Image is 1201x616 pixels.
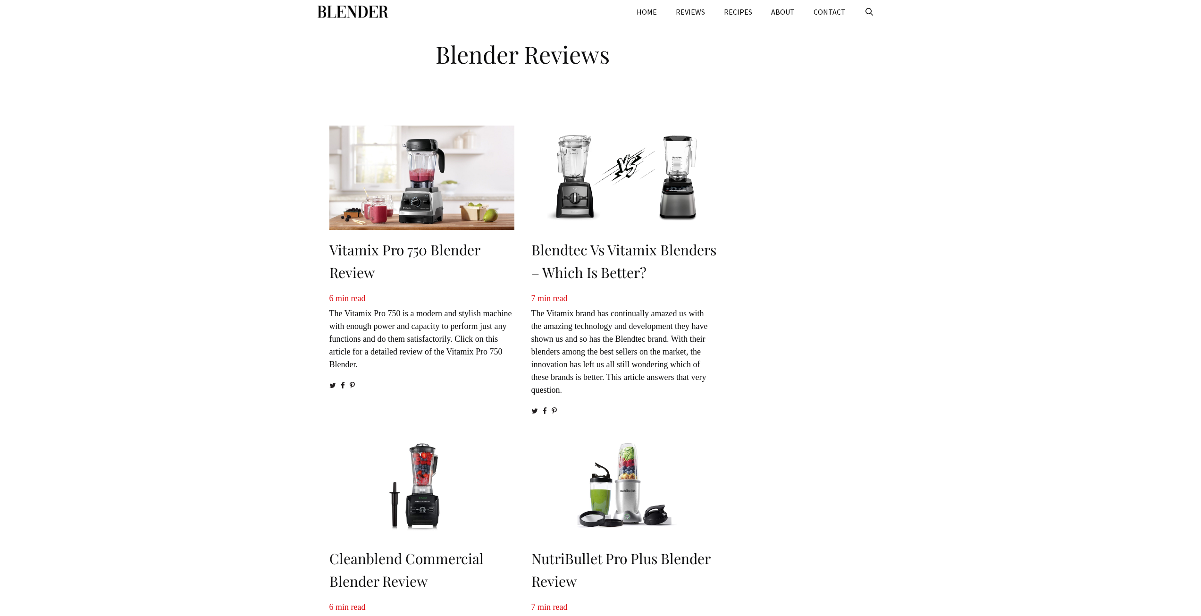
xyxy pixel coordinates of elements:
span: min read [538,602,567,612]
p: The Vitamix brand has continually amazed us with the amazing technology and development they have... [531,292,716,397]
span: 7 [531,294,536,303]
a: NutriBullet Pro Plus Blender Review [531,549,711,591]
a: Cleanblend Commercial Blender Review [329,549,484,591]
a: Blendtec vs Vitamix Blenders – Which Is Better? [531,240,716,282]
h1: Blender Reviews [325,33,721,71]
span: 6 [329,294,334,303]
span: 6 [329,602,334,612]
span: min read [336,294,365,303]
iframe: Advertisement [742,38,870,321]
img: Vitamix Pro 750 Blender Review [329,126,514,230]
span: min read [538,294,567,303]
img: Cleanblend Commercial Blender Review [329,435,514,539]
span: 7 [531,602,536,612]
img: NutriBullet Pro Plus Blender Review [531,435,716,539]
img: Blendtec vs Vitamix Blenders – Which Is Better? [531,126,716,230]
span: min read [336,602,365,612]
a: Vitamix Pro 750 Blender Review [329,240,480,282]
p: The Vitamix Pro 750 is a modern and stylish machine with enough power and capacity to perform jus... [329,292,514,371]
